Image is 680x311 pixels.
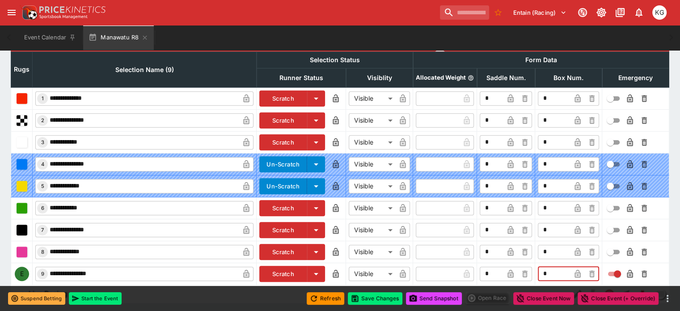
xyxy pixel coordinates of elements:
button: Scratch [259,134,307,150]
div: Visible [349,267,396,281]
button: Kevin Gutschlag [650,3,669,22]
div: Visible [349,245,396,259]
span: 4 [39,161,46,167]
span: 9 [39,271,46,277]
button: Save Changes [348,292,402,305]
th: Emergency [602,68,669,87]
th: Selection Status [257,51,413,68]
button: Scratch [259,244,307,260]
th: Visiblity [346,68,413,87]
span: 1 [40,95,46,102]
th: Form Data [413,51,669,68]
p: Allocated Weight [416,74,466,81]
button: Close Event (+ Override) [578,292,659,305]
div: split button [465,292,510,304]
div: E [15,267,29,281]
div: Visible [349,135,396,149]
button: Scratch [259,266,307,282]
button: Scratch [259,222,307,238]
a: 60e4dbbb-acd0-48a6-bdb4-2f4c987a789b [634,285,651,303]
button: Refresh [307,292,344,305]
div: Visible [349,223,396,237]
span: 7 [39,227,46,233]
button: Toggle light/dark mode [593,4,609,21]
input: search [440,5,489,20]
span: 3 [39,139,46,145]
span: 5 [39,183,46,189]
button: Suspend Betting [8,292,65,305]
button: Event Calendar [19,25,81,50]
th: Box Num. [535,68,602,87]
img: PriceKinetics Logo [20,4,38,21]
button: more [662,293,673,304]
button: Scratch [259,200,307,216]
button: Connected to PK [574,4,591,21]
th: Rugs [11,51,33,87]
th: Saddle Num. [477,68,535,87]
span: 2 [39,117,46,124]
span: 6 [39,205,46,211]
span: 8 [39,249,46,255]
div: Kevin Gutschlag [652,5,667,20]
img: Sportsbook Management [39,15,88,19]
button: Select Tenant [508,5,572,20]
button: open drawer [4,4,20,21]
button: Notifications [631,4,647,21]
button: Allocated Weight [468,75,474,81]
button: Close Event Now [513,292,574,305]
div: Visible [349,179,396,193]
button: Manawatu R8 [83,25,154,50]
button: No Bookmarks [491,5,505,20]
div: Visible [349,157,396,171]
button: Send Snapshot [406,292,462,305]
button: Scratch [259,90,307,107]
div: Visible [349,91,396,106]
div: Visible [349,201,396,215]
button: Live Racing [11,285,569,303]
button: Un-Scratch [259,178,307,194]
button: Start the Event [69,292,122,305]
button: Scratch [259,112,307,128]
img: PriceKinetics [39,6,106,13]
button: Documentation [612,4,628,21]
div: Visible [349,113,396,128]
button: Un-Scratch [259,156,307,172]
span: Selection Name (9) [106,64,184,75]
th: Runner Status [257,68,346,87]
